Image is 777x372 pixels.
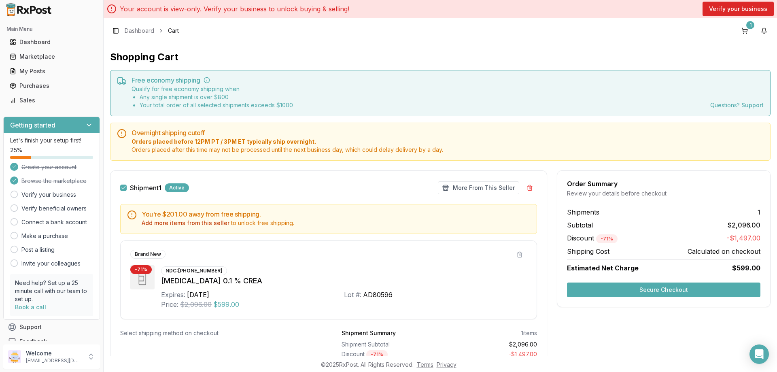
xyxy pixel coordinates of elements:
[120,4,349,14] p: Your account is view-only. Verify your business to unlock buying & selling!
[567,220,593,230] span: Subtotal
[161,266,227,275] div: NDC: [PHONE_NUMBER]
[21,218,87,226] a: Connect a bank account
[521,329,537,337] div: 1 items
[342,340,436,349] div: Shipment Subtotal
[132,77,764,83] h5: Free economy shipping
[19,338,47,346] span: Feedback
[130,265,152,274] div: - 71 %
[120,329,316,337] div: Select shipping method on checkout
[732,263,760,273] span: $599.00
[3,320,100,334] button: Support
[10,120,55,130] h3: Getting started
[132,85,293,109] div: Qualify for free economy shipping when
[213,300,239,309] span: $599.00
[161,300,178,309] div: Price:
[21,191,76,199] a: Verify your business
[3,79,100,92] button: Purchases
[3,94,100,107] button: Sales
[21,246,55,254] a: Post a listing
[6,26,97,32] h2: Main Menu
[161,275,527,287] div: [MEDICAL_DATA] 0.1 % CREA
[21,259,81,268] a: Invite your colleagues
[110,51,771,64] h1: Shopping Cart
[10,96,93,104] div: Sales
[125,27,154,35] a: Dashboard
[3,65,100,78] button: My Posts
[10,67,93,75] div: My Posts
[3,334,100,349] button: Feedback
[132,130,764,136] h5: Overnight shipping cutoff
[688,247,760,256] span: Calculated on checkout
[6,64,97,79] a: My Posts
[3,36,100,49] button: Dashboard
[703,2,774,16] button: Verify your business
[746,21,754,29] div: 1
[125,27,179,35] nav: breadcrumb
[130,250,166,259] div: Brand New
[26,349,82,357] p: Welcome
[140,93,293,101] li: Any single shipment is over $ 800
[567,247,609,256] span: Shipping Cost
[728,220,760,230] span: $2,096.00
[6,93,97,108] a: Sales
[366,350,388,359] div: - 71 %
[15,279,88,303] p: Need help? Set up a 25 minute call with our team to set up.
[165,183,189,192] div: Active
[567,189,760,198] div: Review your details before checkout
[438,181,519,194] button: More From This Seller
[10,38,93,46] div: Dashboard
[3,50,100,63] button: Marketplace
[168,27,179,35] span: Cart
[710,101,764,109] div: Questions?
[21,163,76,171] span: Create your account
[26,357,82,364] p: [EMAIL_ADDRESS][DOMAIN_NAME]
[10,136,93,145] p: Let's finish your setup first!
[15,304,46,310] a: Book a call
[749,344,769,364] div: Open Intercom Messenger
[130,265,155,289] img: Amcinonide 0.1 % CREA
[21,177,87,185] span: Browse the marketplace
[443,350,537,359] div: - $1,497.00
[758,207,760,217] span: 1
[596,234,618,243] div: - 71 %
[6,49,97,64] a: Marketplace
[132,138,764,146] span: Orders placed before 12PM PT / 3PM ET typically ship overnight.
[161,290,185,300] div: Expires:
[21,232,68,240] a: Make a purchase
[727,233,760,243] span: -$1,497.00
[342,329,396,337] div: Shipment Summary
[130,185,161,191] label: Shipment 1
[344,290,361,300] div: Lot #:
[142,219,229,227] button: Add more items from this seller
[567,181,760,187] div: Order Summary
[363,290,393,300] div: AD80596
[417,361,433,368] a: Terms
[567,283,760,297] button: Secure Checkout
[567,207,599,217] span: Shipments
[180,300,212,309] span: $2,096.00
[10,53,93,61] div: Marketplace
[142,219,530,227] div: to unlock free shipping.
[21,204,87,213] a: Verify beneficial owners
[3,3,55,16] img: RxPost Logo
[132,146,764,154] span: Orders placed after this time may not be processed until the next business day, which could delay...
[187,290,209,300] div: [DATE]
[10,82,93,90] div: Purchases
[567,264,639,272] span: Estimated Net Charge
[6,35,97,49] a: Dashboard
[342,350,436,359] div: Discount
[8,350,21,363] img: User avatar
[142,211,530,217] h5: You're $201.00 away from free shipping.
[140,101,293,109] li: Your total order of all selected shipments exceeds $ 1000
[567,234,618,242] span: Discount
[437,361,456,368] a: Privacy
[738,24,751,37] button: 1
[10,146,22,154] span: 25 %
[443,340,537,349] div: $2,096.00
[6,79,97,93] a: Purchases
